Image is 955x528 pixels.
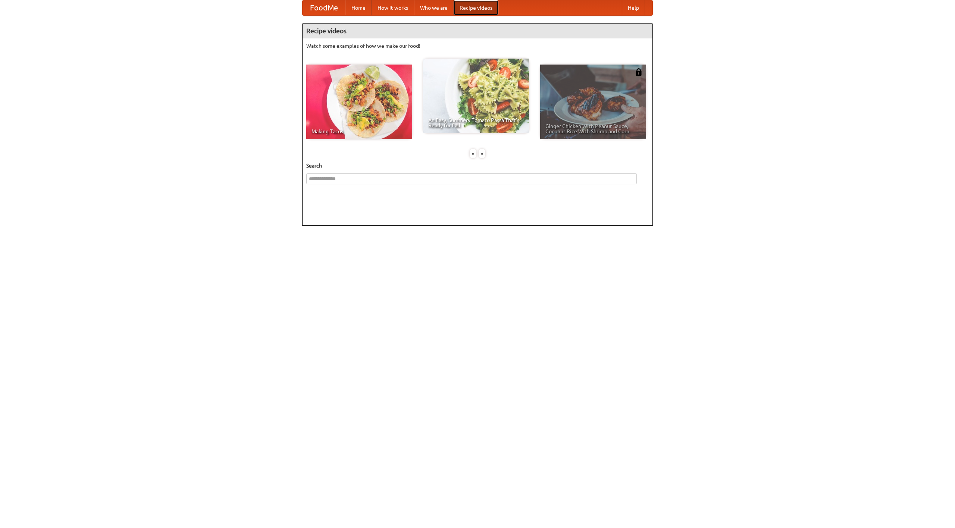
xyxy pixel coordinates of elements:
a: Who we are [414,0,454,15]
h4: Recipe videos [303,24,652,38]
a: FoodMe [303,0,345,15]
span: Making Tacos [311,129,407,134]
span: An Easy, Summery Tomato Pasta That's Ready for Fall [428,118,524,128]
p: Watch some examples of how we make our food! [306,42,649,50]
img: 483408.png [635,68,642,76]
h5: Search [306,162,649,169]
a: Help [622,0,645,15]
div: » [479,149,485,158]
a: Home [345,0,372,15]
div: « [470,149,476,158]
a: Recipe videos [454,0,498,15]
a: Making Tacos [306,65,412,139]
a: An Easy, Summery Tomato Pasta That's Ready for Fall [423,59,529,133]
a: How it works [372,0,414,15]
